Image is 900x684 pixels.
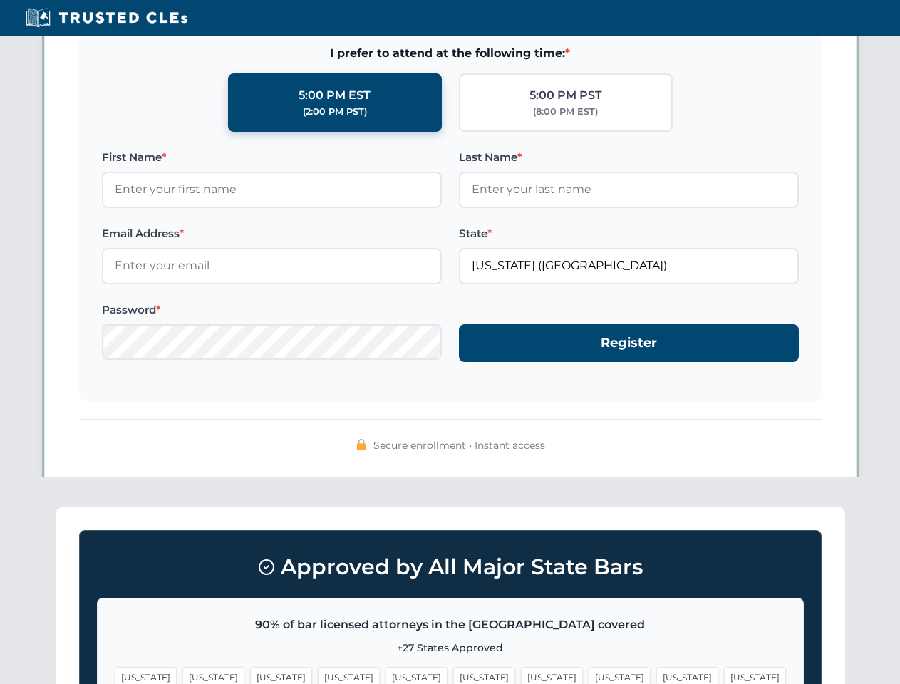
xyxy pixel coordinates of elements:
[533,105,598,119] div: (8:00 PM EST)
[529,86,602,105] div: 5:00 PM PST
[115,640,786,655] p: +27 States Approved
[459,324,799,362] button: Register
[102,301,442,318] label: Password
[102,248,442,284] input: Enter your email
[459,248,799,284] input: Florida (FL)
[373,437,545,453] span: Secure enrollment • Instant access
[356,439,367,450] img: 🔒
[21,7,192,28] img: Trusted CLEs
[102,225,442,242] label: Email Address
[299,86,371,105] div: 5:00 PM EST
[102,172,442,207] input: Enter your first name
[459,225,799,242] label: State
[97,548,804,586] h3: Approved by All Major State Bars
[459,149,799,166] label: Last Name
[303,105,367,119] div: (2:00 PM PST)
[115,616,786,634] p: 90% of bar licensed attorneys in the [GEOGRAPHIC_DATA] covered
[102,44,799,63] span: I prefer to attend at the following time:
[459,172,799,207] input: Enter your last name
[102,149,442,166] label: First Name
